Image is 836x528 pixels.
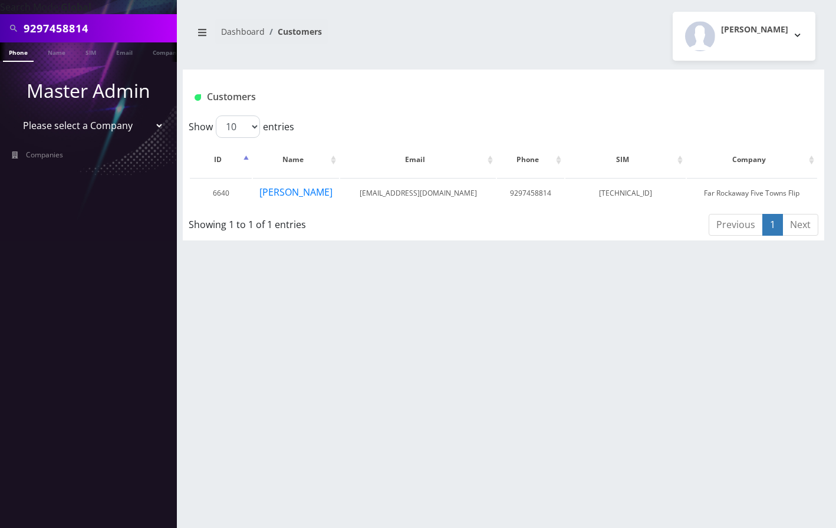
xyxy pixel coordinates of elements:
[3,42,34,62] a: Phone
[782,214,818,236] a: Next
[195,91,706,103] h1: Customers
[709,214,763,236] a: Previous
[497,178,565,208] td: 9297458814
[189,115,294,138] label: Show entries
[721,25,788,35] h2: [PERSON_NAME]
[253,143,339,177] th: Name: activate to sort column ascending
[189,213,442,232] div: Showing 1 to 1 of 1 entries
[673,12,815,61] button: [PERSON_NAME]
[147,42,186,61] a: Company
[190,143,252,177] th: ID: activate to sort column descending
[216,115,260,138] select: Showentries
[687,178,817,208] td: Far Rockaway Five Towns Flip
[340,178,496,208] td: [EMAIL_ADDRESS][DOMAIN_NAME]
[265,25,322,38] li: Customers
[80,42,102,61] a: SIM
[26,150,63,160] span: Companies
[259,184,333,200] button: [PERSON_NAME]
[565,143,685,177] th: SIM: activate to sort column ascending
[497,143,565,177] th: Phone: activate to sort column ascending
[42,42,71,61] a: Name
[110,42,139,61] a: Email
[762,214,783,236] a: 1
[687,143,817,177] th: Company: activate to sort column ascending
[565,178,685,208] td: [TECHNICAL_ID]
[190,178,252,208] td: 6640
[61,1,91,14] strong: Global
[221,26,265,37] a: Dashboard
[340,143,496,177] th: Email: activate to sort column ascending
[24,17,174,39] input: Search All Companies
[192,19,495,53] nav: breadcrumb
